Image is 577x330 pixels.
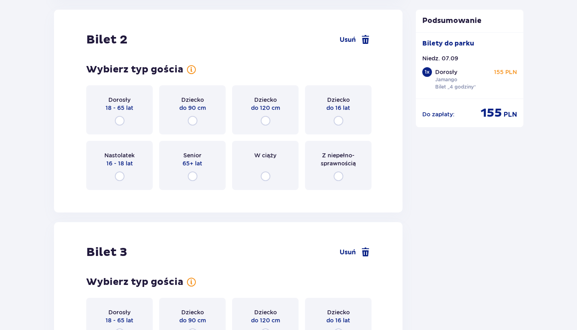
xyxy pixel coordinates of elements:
[183,151,201,159] p: Senior
[422,39,474,48] p: Bilety do parku
[86,32,127,47] p: Bilet 2
[254,96,277,104] p: Dziecko
[327,96,350,104] p: Dziecko
[183,159,202,167] p: 65+ lat
[108,308,131,316] p: Dorosły
[422,110,455,118] p: Do zapłaty :
[251,104,280,112] p: do 120 cm
[340,35,356,44] span: Usuń
[435,76,457,83] p: Jamango
[481,105,502,121] p: 155
[435,83,476,91] p: Bilet „4 godziny”
[181,96,204,104] p: Dziecko
[181,308,204,316] p: Dziecko
[327,308,350,316] p: Dziecko
[494,68,517,76] p: 155 PLN
[416,16,524,26] p: Podsumowanie
[106,316,133,324] p: 18 - 65 lat
[254,308,277,316] p: Dziecko
[312,151,364,167] p: Z niepełno­sprawnością
[108,96,131,104] p: Dorosły
[86,64,183,76] p: Wybierz typ gościa
[106,104,133,112] p: 18 - 65 lat
[104,151,135,159] p: Nastolatek
[86,245,127,260] p: Bilet 3
[179,104,206,112] p: do 90 cm
[340,248,356,257] span: Usuń
[106,159,133,167] p: 16 - 18 lat
[340,248,370,257] a: Usuń
[326,104,350,112] p: do 16 lat
[179,316,206,324] p: do 90 cm
[422,67,432,77] div: 1 x
[422,54,458,62] p: Niedz. 07.09
[326,316,350,324] p: do 16 lat
[251,316,280,324] p: do 120 cm
[86,276,183,288] p: Wybierz typ gościa
[504,110,517,119] p: PLN
[435,68,457,76] p: Dorosły
[340,35,370,45] a: Usuń
[254,151,276,159] p: W ciąży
